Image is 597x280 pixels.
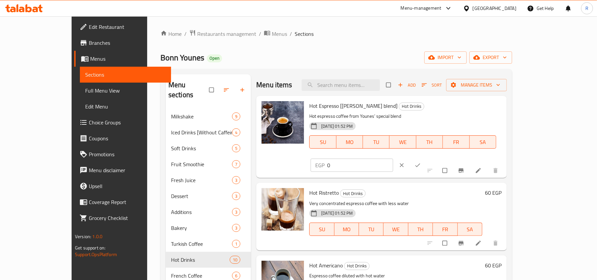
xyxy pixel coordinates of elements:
[319,123,355,129] span: [DATE] 01:52 PM
[232,177,240,183] span: 3
[340,189,366,197] div: Hot Drinks
[207,54,222,62] div: Open
[232,193,240,199] span: 3
[408,223,433,236] button: TH
[166,156,251,172] div: Fruit Smoothie7
[80,67,171,83] a: Sections
[90,55,166,63] span: Menus
[89,214,166,222] span: Grocery Checklist
[485,188,502,197] h6: 60 EGP
[290,30,292,38] li: /
[472,137,494,147] span: SA
[74,162,171,178] a: Menu disclaimer
[171,256,230,264] div: Hot Drinks
[171,144,232,152] span: Soft Drinks
[344,262,369,270] span: Hot Drinks
[232,129,240,136] span: 4
[262,101,304,144] img: Hot Espresso [Younes's blend]
[74,51,171,67] a: Menus
[262,188,304,231] img: Hot Ristretto
[160,30,512,38] nav: breadcrumb
[340,190,365,197] span: Hot Drinks
[232,113,240,120] span: 9
[166,140,251,156] div: Soft Drinks5
[166,252,251,268] div: Hot Drinks10
[424,51,467,64] button: import
[75,232,91,241] span: Version:
[416,135,443,149] button: TH
[344,262,370,270] div: Hot Drinks
[189,30,256,38] a: Restaurants management
[319,210,355,216] span: [DATE] 01:52 PM
[458,223,482,236] button: SA
[232,145,240,152] span: 5
[366,137,387,147] span: TU
[75,250,117,259] a: Support.OpsPlatform
[166,188,251,204] div: Dessert3
[74,19,171,35] a: Edit Restaurant
[392,137,413,147] span: WE
[363,135,389,149] button: TU
[232,225,240,231] span: 3
[171,176,232,184] span: Fresh Juice
[232,208,240,216] div: items
[171,128,232,136] div: Iced Drinks [Without Caffeine]
[272,30,287,38] span: Menus
[85,103,166,110] span: Edit Menu
[171,240,232,248] span: Turkish Coffee
[295,30,314,38] span: Sections
[312,225,331,234] span: SU
[399,103,424,110] span: Hot Drinks
[205,84,219,96] span: Select all sections
[80,99,171,114] a: Edit Menu
[446,137,467,147] span: FR
[398,81,416,89] span: Add
[168,80,209,100] h2: Menu sections
[309,223,334,236] button: SU
[89,198,166,206] span: Coverage Report
[232,273,240,279] span: 6
[171,224,232,232] span: Bakery
[85,71,166,79] span: Sections
[74,114,171,130] a: Choice Groups
[171,160,232,168] span: Fruit Smoothie
[389,135,416,149] button: WE
[475,53,507,62] span: export
[85,87,166,95] span: Full Menu View
[232,161,240,168] span: 7
[197,30,256,38] span: Restaurants management
[74,194,171,210] a: Coverage Report
[74,146,171,162] a: Promotions
[80,83,171,99] a: Full Menu View
[430,53,461,62] span: import
[439,164,452,177] span: Select to update
[207,55,222,61] span: Open
[454,163,470,178] button: Branch-specific-item
[232,241,240,247] span: 1
[336,135,363,149] button: MO
[230,256,240,264] div: items
[171,208,232,216] span: Additions
[232,224,240,232] div: items
[451,81,502,89] span: Manage items
[74,35,171,51] a: Branches
[419,137,440,147] span: TH
[219,83,235,97] span: Sort sections
[232,192,240,200] div: items
[334,223,359,236] button: MO
[420,80,444,90] button: Sort
[89,39,166,47] span: Branches
[232,128,240,136] div: items
[74,130,171,146] a: Coupons
[171,192,232,200] span: Dessert
[89,182,166,190] span: Upsell
[89,118,166,126] span: Choice Groups
[396,80,417,90] span: Add item
[302,79,380,91] input: search
[439,237,452,249] span: Select to update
